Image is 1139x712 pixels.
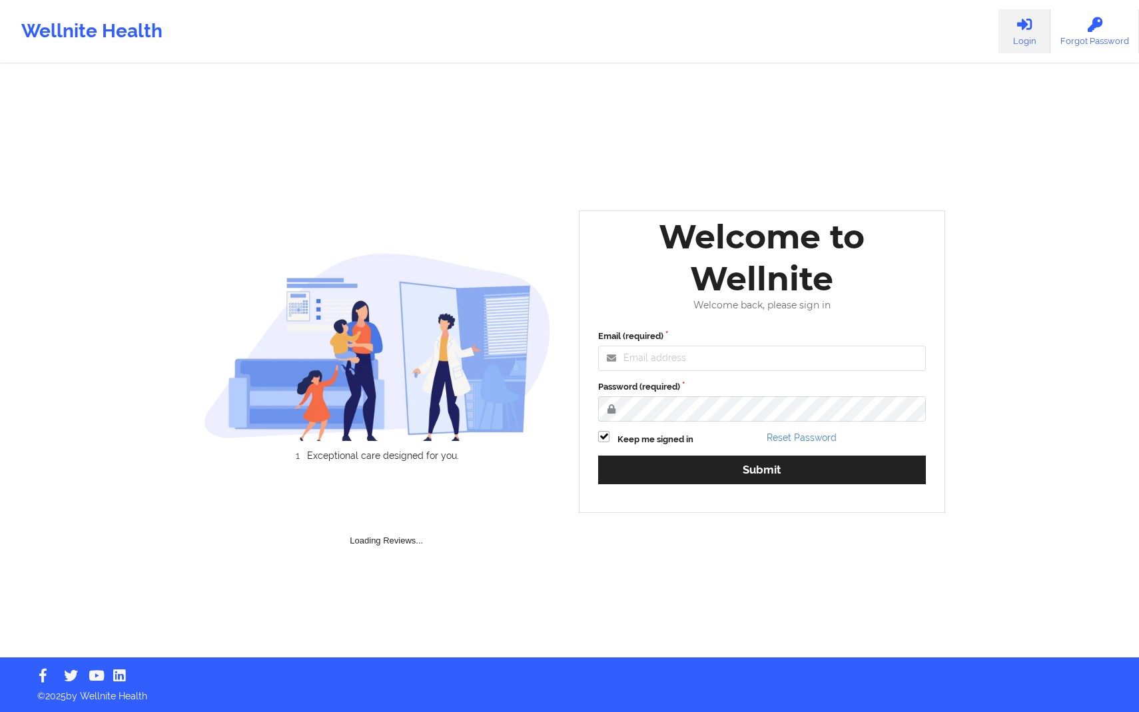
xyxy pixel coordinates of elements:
label: Keep me signed in [617,433,693,446]
div: Loading Reviews... [204,484,570,547]
li: Exceptional care designed for you. [215,450,551,461]
div: Welcome to Wellnite [589,216,935,300]
a: Login [998,9,1050,53]
img: wellnite-auth-hero_200.c722682e.png [204,252,552,441]
a: Forgot Password [1050,9,1139,53]
a: Reset Password [767,432,837,443]
input: Email address [598,346,926,371]
label: Password (required) [598,380,926,394]
div: Welcome back, please sign in [589,300,935,311]
label: Email (required) [598,330,926,343]
p: © 2025 by Wellnite Health [28,680,1111,703]
button: Submit [598,456,926,484]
